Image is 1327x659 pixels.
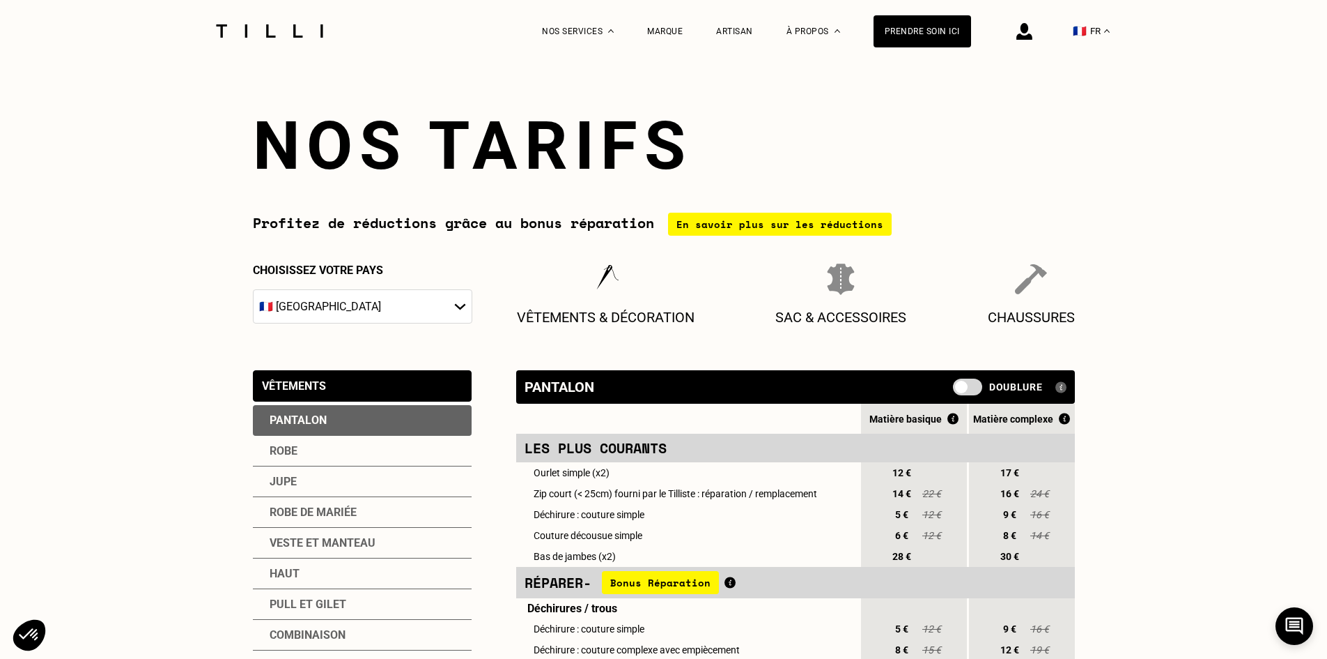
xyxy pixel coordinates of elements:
[861,413,967,425] div: Matière basique
[253,436,472,467] div: Robe
[998,644,1023,656] span: 12 €
[253,405,472,436] div: Pantalon
[253,264,472,277] p: Choisissez votre pays
[890,623,915,635] span: 5 €
[1073,24,1087,38] span: 🇫🇷
[253,589,472,620] div: Pull et gilet
[1055,381,1066,393] img: Qu'est ce qu'une doublure ?
[998,488,1023,499] span: 16 €
[516,434,859,462] td: Les plus courants
[1030,488,1050,499] span: 24 €
[589,264,621,295] img: Vêtements & décoration
[922,488,942,499] span: 22 €
[998,551,1023,562] span: 30 €
[253,497,472,528] div: Robe de mariée
[253,107,1075,185] h1: Nos tarifs
[775,309,906,326] p: Sac & Accessoires
[253,467,472,497] div: Jupe
[516,504,859,525] td: Déchirure : couture simple
[1030,530,1050,541] span: 14 €
[1016,23,1032,40] img: icône connexion
[998,467,1023,478] span: 17 €
[827,264,855,295] img: Sac & Accessoires
[922,509,942,520] span: 12 €
[1015,264,1047,295] img: Chaussures
[998,623,1023,635] span: 9 €
[890,488,915,499] span: 14 €
[516,483,859,504] td: Zip court (< 25cm) fourni par le Tilliste : réparation / remplacement
[874,15,971,47] a: Prendre soin ici
[890,530,915,541] span: 6 €
[890,551,915,562] span: 28 €
[647,26,683,36] a: Marque
[211,24,328,38] img: Logo du service de couturière Tilli
[989,381,1043,393] span: Doublure
[998,509,1023,520] span: 9 €
[947,413,959,425] img: Qu'est ce que le Bonus Réparation ?
[1030,623,1050,635] span: 16 €
[1104,29,1110,33] img: menu déroulant
[922,530,942,541] span: 12 €
[516,462,859,483] td: Ourlet simple (x2)
[602,571,719,594] span: Bonus Réparation
[922,644,942,656] span: 15 €
[1059,413,1070,425] img: Qu'est ce que le Bonus Réparation ?
[253,213,1075,236] div: Profitez de réductions grâce au bonus réparation
[253,620,472,651] div: Combinaison
[262,379,326,393] div: Vêtements
[516,546,859,567] td: Bas de jambes (x2)
[835,29,840,33] img: Menu déroulant à propos
[1030,509,1050,520] span: 16 €
[608,29,614,33] img: Menu déroulant
[253,559,472,589] div: Haut
[525,571,851,594] div: Réparer -
[668,213,892,236] div: En savoir plus sur les réductions
[516,525,859,546] td: Couture décousue simple
[1030,644,1050,656] span: 19 €
[890,509,915,520] span: 5 €
[890,644,915,656] span: 8 €
[922,623,942,635] span: 12 €
[969,413,1075,425] div: Matière complexe
[890,467,915,478] span: 12 €
[516,619,859,639] td: Déchirure : couture simple
[724,577,736,589] img: Qu'est ce que le Bonus Réparation ?
[517,309,694,326] p: Vêtements & décoration
[716,26,753,36] a: Artisan
[253,528,472,559] div: Veste et manteau
[516,598,859,619] td: Déchirures / trous
[988,309,1075,326] p: Chaussures
[998,530,1023,541] span: 8 €
[525,379,594,395] div: Pantalon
